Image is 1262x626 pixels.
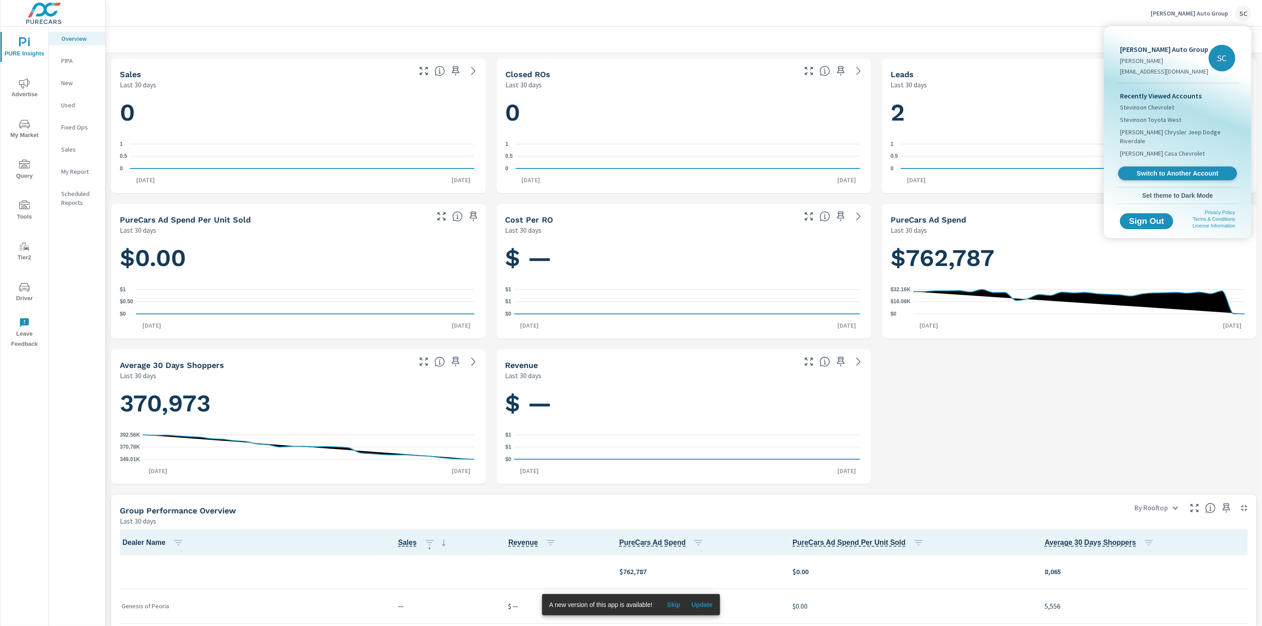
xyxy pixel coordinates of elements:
span: Switch to Another Account [1123,169,1232,178]
p: [EMAIL_ADDRESS][DOMAIN_NAME] [1120,67,1208,76]
a: Privacy Policy [1205,210,1235,215]
span: Set theme to Dark Mode [1120,192,1235,200]
p: [PERSON_NAME] Auto Group [1120,44,1208,55]
span: Stevinson Chevrolet [1120,103,1174,112]
button: Sign Out [1120,213,1173,229]
p: Recently Viewed Accounts [1120,90,1235,101]
span: Sign Out [1127,217,1166,225]
span: Stevinson Toyota West [1120,115,1181,124]
a: License Information [1193,223,1235,228]
div: SC [1209,45,1235,71]
p: [PERSON_NAME] [1120,56,1208,65]
span: [PERSON_NAME] Casa Chevrolet [1120,149,1205,158]
button: Set theme to Dark Mode [1116,188,1239,203]
a: Switch to Another Account [1118,167,1237,180]
span: [PERSON_NAME] Chrysler Jeep Dodge Riverdale [1120,128,1235,145]
a: Terms & Conditions [1193,216,1235,222]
